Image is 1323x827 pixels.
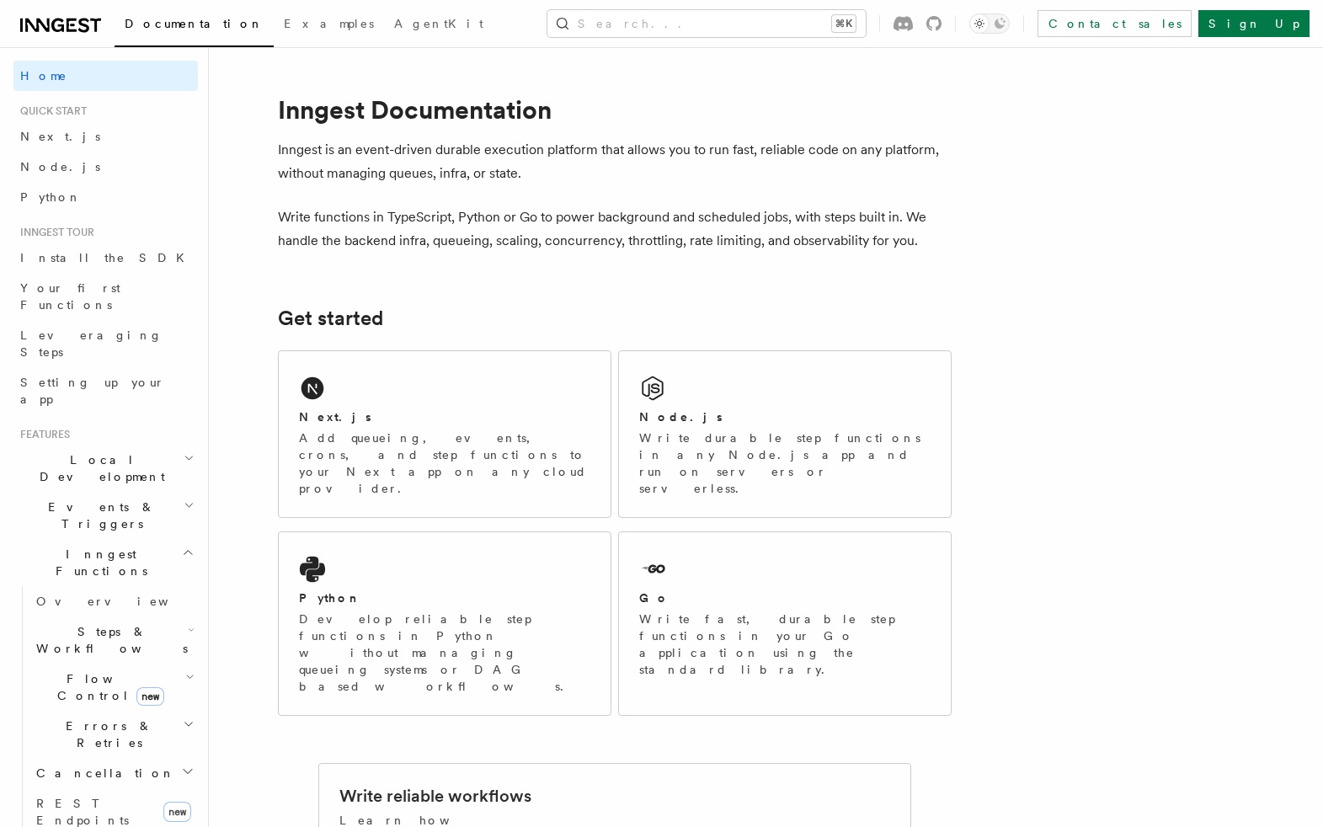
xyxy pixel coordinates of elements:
span: Local Development [13,451,184,485]
span: Inngest Functions [13,546,182,579]
a: Examples [274,5,384,45]
button: Steps & Workflows [29,616,198,664]
span: Your first Functions [20,281,120,312]
h2: Next.js [299,408,371,425]
a: Your first Functions [13,273,198,320]
span: Flow Control [29,670,185,704]
a: Sign Up [1198,10,1310,37]
h2: Python [299,590,361,606]
span: Overview [36,595,210,608]
button: Local Development [13,445,198,492]
span: Next.js [20,130,100,143]
p: Inngest is an event-driven durable execution platform that allows you to run fast, reliable code ... [278,138,952,185]
p: Add queueing, events, crons, and step functions to your Next app on any cloud provider. [299,430,590,497]
h2: Write reliable workflows [339,784,531,808]
button: Inngest Functions [13,539,198,586]
a: Install the SDK [13,243,198,273]
span: Documentation [125,17,264,30]
a: AgentKit [384,5,493,45]
a: Python [13,182,198,212]
p: Write fast, durable step functions in your Go application using the standard library. [639,611,931,678]
a: Next.jsAdd queueing, events, crons, and step functions to your Next app on any cloud provider. [278,350,611,518]
a: Node.jsWrite durable step functions in any Node.js app and run on servers or serverless. [618,350,952,518]
button: Errors & Retries [29,711,198,758]
span: Node.js [20,160,100,173]
span: REST Endpoints [36,797,129,827]
a: GoWrite fast, durable step functions in your Go application using the standard library. [618,531,952,716]
a: Get started [278,307,383,330]
a: Leveraging Steps [13,320,198,367]
p: Develop reliable step functions in Python without managing queueing systems or DAG based workflows. [299,611,590,695]
span: Features [13,428,70,441]
button: Flow Controlnew [29,664,198,711]
span: Python [20,190,82,204]
p: Write durable step functions in any Node.js app and run on servers or serverless. [639,430,931,497]
a: Node.js [13,152,198,182]
span: Events & Triggers [13,499,184,532]
h2: Node.js [639,408,723,425]
button: Cancellation [29,758,198,788]
span: Examples [284,17,374,30]
span: Steps & Workflows [29,623,188,657]
span: Errors & Retries [29,718,183,751]
span: new [163,802,191,822]
h1: Inngest Documentation [278,94,952,125]
span: Home [20,67,67,84]
a: Documentation [115,5,274,47]
span: new [136,687,164,706]
h2: Go [639,590,670,606]
span: Cancellation [29,765,175,782]
a: Overview [29,586,198,616]
p: Write functions in TypeScript, Python or Go to power background and scheduled jobs, with steps bu... [278,205,952,253]
span: Quick start [13,104,87,118]
a: Home [13,61,198,91]
kbd: ⌘K [832,15,856,32]
button: Toggle dark mode [969,13,1010,34]
span: Leveraging Steps [20,328,163,359]
a: Contact sales [1038,10,1192,37]
a: Setting up your app [13,367,198,414]
span: Install the SDK [20,251,195,264]
button: Search...⌘K [547,10,866,37]
span: AgentKit [394,17,483,30]
span: Setting up your app [20,376,165,406]
span: Inngest tour [13,226,94,239]
a: Next.js [13,121,198,152]
button: Events & Triggers [13,492,198,539]
a: PythonDevelop reliable step functions in Python without managing queueing systems or DAG based wo... [278,531,611,716]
